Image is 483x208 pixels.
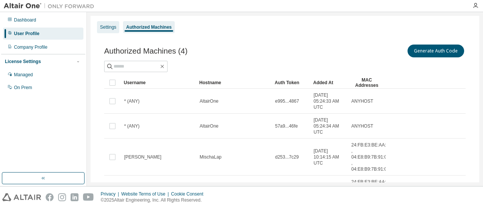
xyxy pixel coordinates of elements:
span: [DATE] 05:24:34 AM UTC [314,117,345,135]
span: e995...4867 [275,98,299,104]
div: Privacy [101,191,121,197]
div: Added At [313,77,345,89]
div: Auth Token [275,77,307,89]
span: MischaLap [200,154,222,160]
span: d253...7c29 [275,154,299,160]
span: ANYHOST [351,98,373,104]
img: facebook.svg [46,193,54,201]
span: 57a9...46fe [275,123,298,129]
div: Dashboard [14,17,36,23]
div: On Prem [14,85,32,91]
div: Cookie Consent [171,191,208,197]
img: youtube.svg [83,193,94,201]
div: Hostname [199,77,269,89]
span: ANYHOST [351,123,373,129]
div: License Settings [5,59,41,65]
span: AltairOne [200,98,218,104]
div: Username [124,77,193,89]
div: User Profile [14,31,39,37]
span: * (ANY) [124,98,140,104]
span: [DATE] 10:14:15 AM UTC [314,148,345,166]
span: 24:FB:E3:BE:AA:69 , 04:E8:B9:7B:91:07 , 04:E8:B9:7B:91:0B [351,142,391,172]
span: [PERSON_NAME] [124,154,162,160]
span: AltairOne [200,123,218,129]
div: Company Profile [14,44,48,50]
img: instagram.svg [58,193,66,201]
span: [DATE] 05:24:33 AM UTC [314,92,345,110]
img: Altair One [4,2,98,10]
span: Authorized Machines (4) [104,47,188,55]
div: Managed [14,72,33,78]
p: © 2025 Altair Engineering, Inc. All Rights Reserved. [101,197,208,203]
img: linkedin.svg [71,193,78,201]
img: altair_logo.svg [2,193,41,201]
div: Settings [100,24,116,30]
span: * (ANY) [124,123,140,129]
div: Website Terms of Use [121,191,171,197]
button: Generate Auth Code [408,45,464,57]
div: MAC Addresses [351,77,383,89]
div: Authorized Machines [126,24,172,30]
